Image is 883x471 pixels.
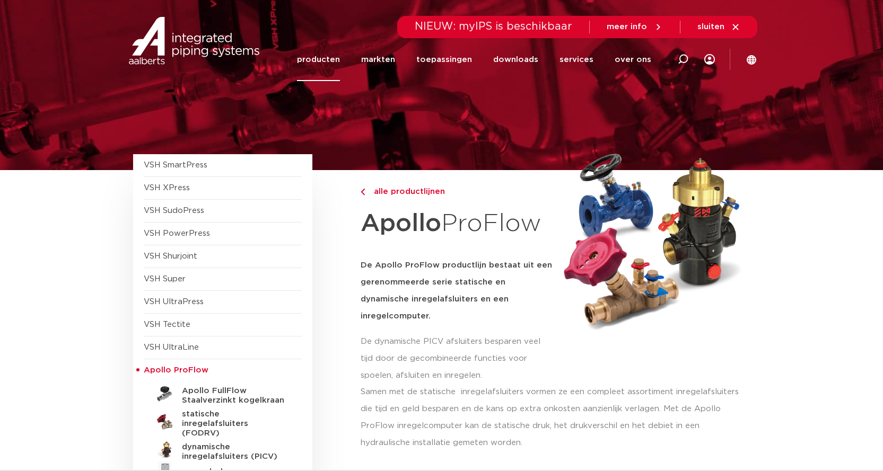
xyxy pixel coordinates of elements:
[615,38,651,81] a: over ons
[144,161,207,169] a: VSH SmartPress
[144,229,210,237] a: VSH PowerPress
[704,38,715,81] div: my IPS
[493,38,538,81] a: downloads
[144,321,190,328] a: VSH Tectite
[697,23,724,31] span: sluiten
[144,252,197,260] a: VSH Shurjoint
[607,23,647,31] span: meer info
[144,207,204,215] a: VSH SudoPress
[144,366,208,374] span: Apollo ProFlow
[144,298,204,306] a: VSH UltraPress
[182,386,287,405] h5: Apollo FullFlow Staalverzinkt kogelkraan
[361,384,750,451] p: Samen met de statische inregelafsluiters vormen ze een compleet assortiment inregelafsluiters die...
[144,382,302,405] a: Apollo FullFlow Staalverzinkt kogelkraan
[361,185,553,198] a: alle productlijnen
[416,38,472,81] a: toepassingen
[607,22,663,32] a: meer info
[361,333,553,384] p: De dynamische PICV afsluiters besparen veel tijd door de gecombineerde functies voor spoelen, afs...
[182,410,287,438] h5: statische inregelafsluiters (FODRV)
[368,188,445,195] span: alle productlijnen
[297,38,340,81] a: producten
[361,211,441,236] strong: Apollo
[144,405,302,438] a: statische inregelafsluiters (FODRV)
[559,38,593,81] a: services
[144,438,302,461] a: dynamische inregelafsluiters (PICV)
[361,203,553,244] h1: ProFlow
[144,275,186,283] a: VSH Super
[697,22,740,32] a: sluiten
[182,442,287,461] h5: dynamische inregelafsluiters (PICV)
[415,21,572,32] span: NIEUW: myIPS is beschikbaar
[297,38,651,81] nav: Menu
[361,38,395,81] a: markten
[144,184,190,192] a: VSH XPress
[144,343,199,351] a: VSH UltraLine
[361,189,365,195] img: chevron-right.svg
[361,257,553,325] h5: De Apollo ProFlow productlijn bestaat uit een gerenommeerde serie statische en dynamische inregel...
